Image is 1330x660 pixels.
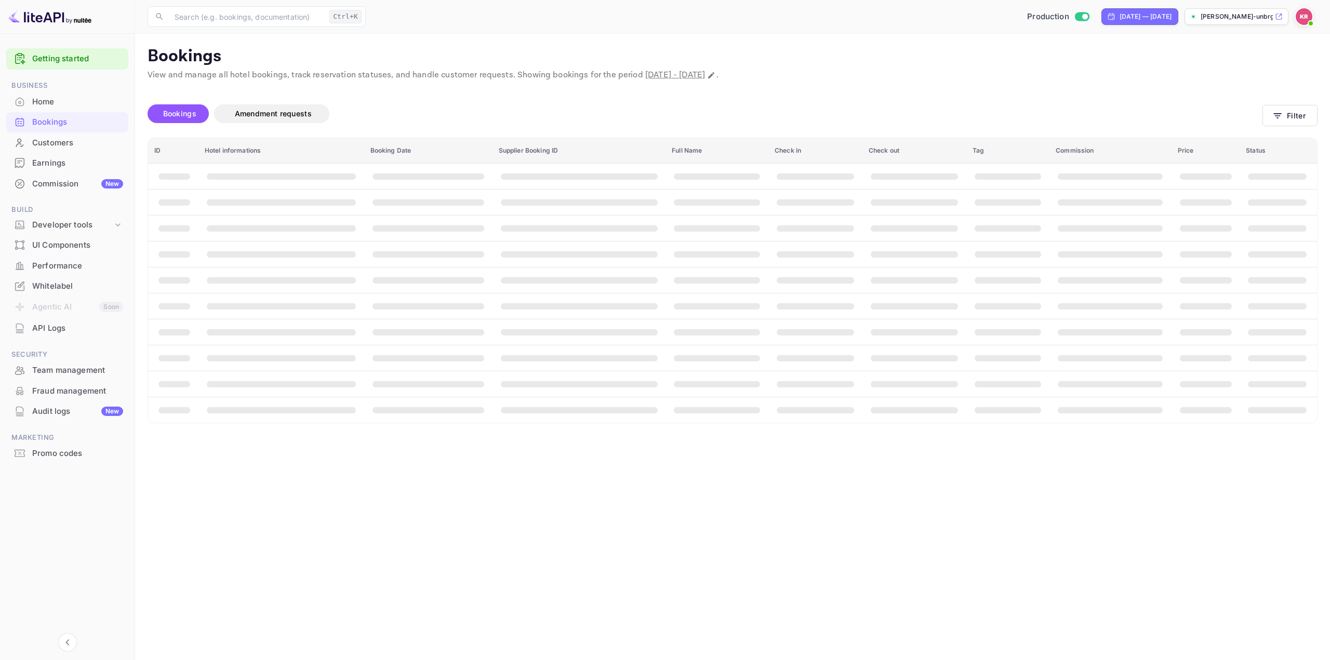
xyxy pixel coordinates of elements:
[32,96,123,108] div: Home
[6,276,128,295] a: Whitelabel
[198,138,364,164] th: Hotel informations
[6,204,128,215] span: Build
[6,153,128,172] a: Earnings
[32,448,123,460] div: Promo codes
[148,138,198,164] th: ID
[862,138,966,164] th: Check out
[966,138,1049,164] th: Tag
[645,70,705,80] span: [DATE] - [DATE]
[1262,105,1318,126] button: Filter
[1049,138,1171,164] th: Commission
[235,109,312,118] span: Amendment requests
[148,46,1318,67] p: Bookings
[32,322,123,334] div: API Logs
[6,92,128,112] div: Home
[58,633,77,652] button: Collapse navigation
[6,381,128,400] a: Fraud management
[6,443,128,464] div: Promo codes
[666,138,768,164] th: Full Name
[1027,11,1069,23] span: Production
[6,235,128,254] a: UI Components
[6,401,128,422] div: Audit logsNew
[6,112,128,132] div: Bookings
[32,137,123,149] div: Customers
[6,153,128,173] div: Earnings
[168,6,325,27] input: Search (e.g. bookings, documentation)
[6,256,128,275] a: Performance
[493,138,666,164] th: Supplier Booking ID
[148,104,1262,123] div: account-settings tabs
[32,406,123,417] div: Audit logs
[6,360,128,380] a: Team management
[1023,11,1093,23] div: Switch to Sandbox mode
[1296,8,1312,25] img: Kobus Roux
[6,349,128,360] span: Security
[32,280,123,292] div: Whitelabel
[6,235,128,255] div: UI Components
[6,401,128,421] a: Audit logsNew
[32,116,123,128] div: Bookings
[6,216,128,234] div: Developer tools
[6,48,128,70] div: Getting started
[1240,138,1317,164] th: Status
[32,219,113,231] div: Developer tools
[6,381,128,401] div: Fraud management
[1120,12,1172,21] div: [DATE] — [DATE]
[101,407,123,416] div: New
[32,239,123,251] div: UI Components
[6,133,128,152] a: Customers
[32,260,123,272] div: Performance
[6,133,128,153] div: Customers
[32,385,123,397] div: Fraud management
[32,178,123,190] div: Commission
[6,174,128,194] div: CommissionNew
[32,53,123,65] a: Getting started
[148,138,1317,423] table: booking table
[32,157,123,169] div: Earnings
[6,92,128,111] a: Home
[6,112,128,131] a: Bookings
[6,256,128,276] div: Performance
[101,179,123,188] div: New
[6,318,128,339] div: API Logs
[148,69,1318,82] p: View and manage all hotel bookings, track reservation statuses, and handle customer requests. Sho...
[163,109,196,118] span: Bookings
[1172,138,1240,164] th: Price
[329,10,362,23] div: Ctrl+K
[6,174,128,193] a: CommissionNew
[1201,12,1273,21] p: [PERSON_NAME]-unbrg.[PERSON_NAME]...
[6,432,128,443] span: Marketing
[6,443,128,463] a: Promo codes
[32,365,123,376] div: Team management
[8,8,91,25] img: LiteAPI logo
[706,70,716,80] button: Change date range
[6,276,128,297] div: Whitelabel
[6,80,128,91] span: Business
[6,360,128,381] div: Team management
[6,318,128,338] a: API Logs
[768,138,862,164] th: Check in
[364,138,493,164] th: Booking Date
